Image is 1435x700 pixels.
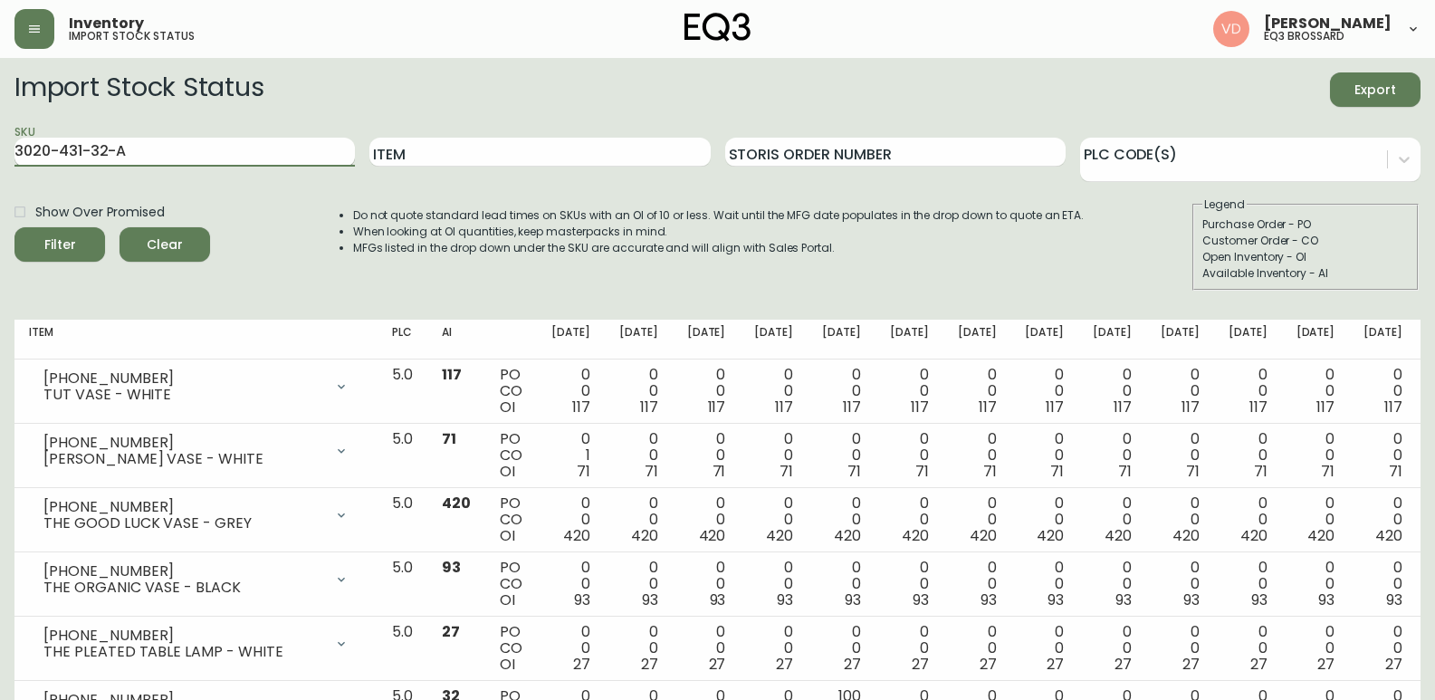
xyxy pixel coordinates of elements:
[353,224,1085,240] li: When looking at OI quantities, keep masterpacks in mind.
[427,320,485,360] th: AI
[1251,590,1268,610] span: 93
[43,435,323,451] div: [PHONE_NUMBER]
[890,495,929,544] div: 0 0
[1161,367,1200,416] div: 0 0
[573,654,590,675] span: 27
[1363,367,1402,416] div: 0 0
[1249,397,1268,417] span: 117
[822,431,861,480] div: 0 0
[943,320,1011,360] th: [DATE]
[1214,320,1282,360] th: [DATE]
[687,495,726,544] div: 0 0
[844,654,861,675] span: 27
[1202,197,1247,213] legend: Legend
[709,654,726,675] span: 27
[777,590,793,610] span: 93
[915,461,929,482] span: 71
[1363,431,1402,480] div: 0 0
[631,525,658,546] span: 420
[902,525,929,546] span: 420
[1321,461,1335,482] span: 71
[1229,431,1268,480] div: 0 0
[14,227,105,262] button: Filter
[378,424,427,488] td: 5.0
[378,320,427,360] th: PLC
[808,320,875,360] th: [DATE]
[1202,265,1409,282] div: Available Inventory - AI
[43,387,323,403] div: TUT VASE - WHITE
[1010,320,1078,360] th: [DATE]
[1093,431,1132,480] div: 0 0
[43,563,323,580] div: [PHONE_NUMBER]
[43,644,323,660] div: THE PLEATED TABLE LAMP - WHITE
[1384,397,1402,417] span: 117
[1385,654,1402,675] span: 27
[1050,461,1064,482] span: 71
[29,367,363,407] div: [PHONE_NUMBER]TUT VASE - WHITE
[1037,525,1064,546] span: 420
[1375,525,1402,546] span: 420
[890,624,929,673] div: 0 0
[500,590,515,610] span: OI
[69,31,195,42] h5: import stock status
[890,367,929,416] div: 0 0
[577,461,590,482] span: 71
[120,227,210,262] button: Clear
[766,525,793,546] span: 420
[1202,216,1409,233] div: Purchase Order - PO
[1363,560,1402,609] div: 0 0
[1093,624,1132,673] div: 0 0
[780,461,793,482] span: 71
[775,397,793,417] span: 117
[1363,495,1402,544] div: 0 0
[912,654,929,675] span: 27
[1317,654,1335,675] span: 27
[378,552,427,617] td: 5.0
[890,560,929,609] div: 0 0
[834,525,861,546] span: 420
[1386,590,1402,610] span: 93
[619,624,658,673] div: 0 0
[43,580,323,596] div: THE ORGANIC VASE - BLACK
[1229,560,1268,609] div: 0 0
[958,624,997,673] div: 0 0
[551,560,590,609] div: 0 0
[43,628,323,644] div: [PHONE_NUMBER]
[1250,654,1268,675] span: 27
[500,367,522,416] div: PO CO
[958,560,997,609] div: 0 0
[822,560,861,609] div: 0 0
[1025,431,1064,480] div: 0 0
[958,431,997,480] div: 0 0
[551,367,590,416] div: 0 0
[1296,495,1335,544] div: 0 0
[136,66,257,90] div: Gris clair
[645,461,658,482] span: 71
[958,367,997,416] div: 0 0
[14,72,263,107] h2: Import Stock Status
[981,590,997,610] span: 93
[845,590,861,610] span: 93
[754,367,793,416] div: 0 0
[38,33,300,61] div: [PERSON_NAME]
[1115,590,1132,610] span: 93
[572,397,590,417] span: 117
[1389,461,1402,482] span: 71
[754,431,793,480] div: 0 0
[640,397,658,417] span: 117
[500,654,515,675] span: OI
[1025,624,1064,673] div: 0 0
[1296,624,1335,673] div: 0 0
[673,320,741,360] th: [DATE]
[1202,249,1409,265] div: Open Inventory - OI
[983,461,997,482] span: 71
[574,590,590,610] span: 93
[29,624,363,664] div: [PHONE_NUMBER]THE PLEATED TABLE LAMP - WHITE
[1229,495,1268,544] div: 0 0
[442,364,462,385] span: 117
[69,16,144,31] span: Inventory
[1316,397,1335,417] span: 117
[1296,367,1335,416] div: 0 0
[687,431,726,480] div: 0 0
[29,560,363,599] div: [PHONE_NUMBER]THE ORGANIC VASE - BLACK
